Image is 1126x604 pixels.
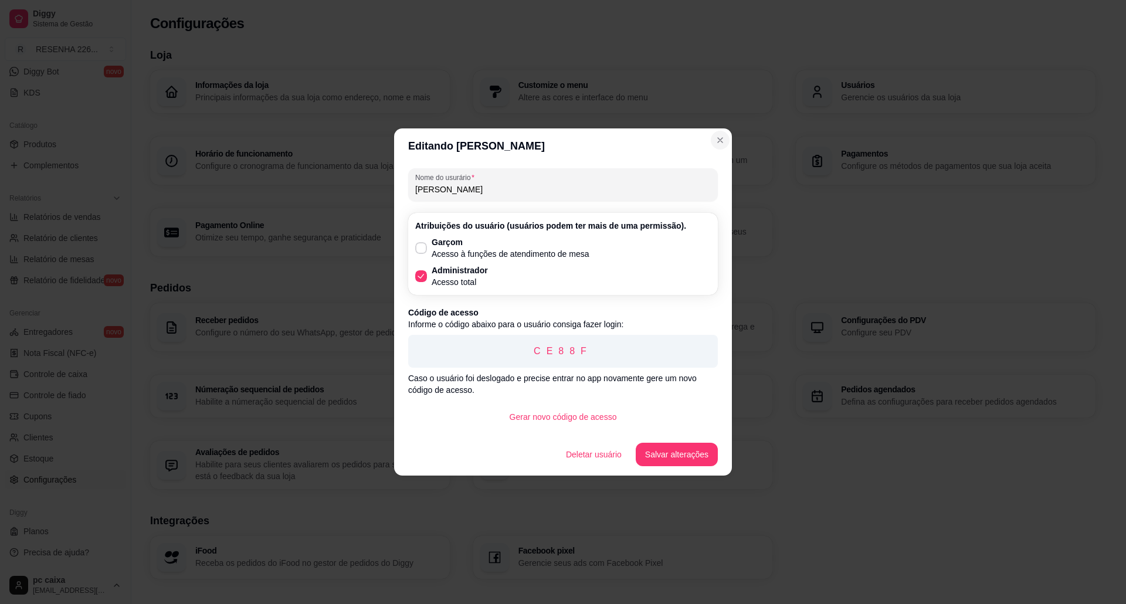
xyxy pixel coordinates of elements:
[415,220,711,232] p: Atribuições do usuário (usuários podem ter mais de uma permissão).
[500,405,626,429] button: Gerar novo código de acesso
[432,264,488,276] p: Administrador
[408,307,718,318] p: Código de acesso
[415,172,479,182] label: Nome do usurário
[432,248,589,260] p: Acesso à funções de atendimento de mesa
[557,443,631,466] button: Deletar usuário
[418,344,708,358] p: CE88F
[711,131,730,150] button: Close
[415,184,711,195] input: Nome do usurário
[636,443,718,466] button: Salvar alterações
[432,236,589,248] p: Garçom
[408,372,718,396] p: Caso o usuário foi deslogado e precise entrar no app novamente gere um novo código de acesso.
[432,276,488,288] p: Acesso total
[408,318,718,330] p: Informe o código abaixo para o usuário consiga fazer login:
[394,128,732,164] header: Editando [PERSON_NAME]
